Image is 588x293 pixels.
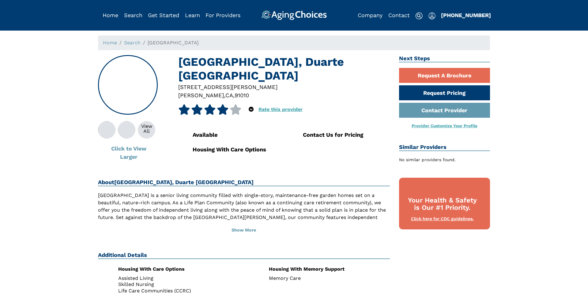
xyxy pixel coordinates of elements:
a: Company [358,12,383,18]
li: Skilled Nursing [118,282,239,287]
img: About Westminster Gardens, Duarte CA [118,121,135,139]
span: , [224,92,225,98]
div: Available [193,131,280,139]
div: No similar providers found. [399,157,490,163]
a: For Providers [205,12,240,18]
div: Housing With Care Options [118,267,239,272]
span: [PERSON_NAME] [178,92,224,98]
div: Popover trigger [428,10,435,20]
img: search-icon.svg [415,12,423,20]
li: Memory Care [269,276,390,281]
div: Housing With Care Options [193,145,280,154]
a: Request Pricing [399,85,490,100]
div: View All [138,124,155,134]
a: Home [103,40,117,46]
h2: Next Steps [399,55,490,62]
h2: Additional Details [98,252,390,259]
a: Learn [185,12,200,18]
h2: Similar Providers [399,144,490,151]
div: Your Health & Safety is Our #1 Priority. [405,197,480,212]
a: Request A Brochure [399,68,490,83]
div: Contact Us for Pricing [303,131,390,139]
p: [GEOGRAPHIC_DATA] is a senior living community filled with single-story, maintenance-free garden ... [98,192,390,228]
div: [STREET_ADDRESS][PERSON_NAME] [178,83,390,91]
span: , [233,92,235,98]
button: Show More [98,224,390,237]
a: Provider Customize Your Profile [412,123,477,128]
span: [GEOGRAPHIC_DATA] [148,40,199,46]
div: Click here for CDC guidelines. [405,216,480,222]
div: Popover trigger [249,104,254,115]
img: Westminster Gardens, Duarte CA [98,121,115,139]
img: user-icon.svg [428,12,435,20]
a: [PHONE_NUMBER] [441,12,491,18]
a: Get Started [148,12,179,18]
h1: [GEOGRAPHIC_DATA], Duarte [GEOGRAPHIC_DATA] [178,55,390,83]
a: Search [124,40,141,46]
div: Popover trigger [124,10,142,20]
a: Search [124,12,142,18]
li: Assisted Living [118,276,239,281]
a: Rate this provider [258,106,303,112]
div: 91010 [235,91,249,99]
a: Contact Provider [399,103,490,118]
span: CA [225,92,233,98]
nav: breadcrumb [98,35,490,50]
img: AgingChoices [261,10,327,20]
a: Home [103,12,118,18]
button: Click to View Larger [98,141,159,164]
a: Contact [388,12,410,18]
h2: About [GEOGRAPHIC_DATA], Duarte [GEOGRAPHIC_DATA] [98,179,390,186]
div: Housing With Memory Support [269,267,390,272]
